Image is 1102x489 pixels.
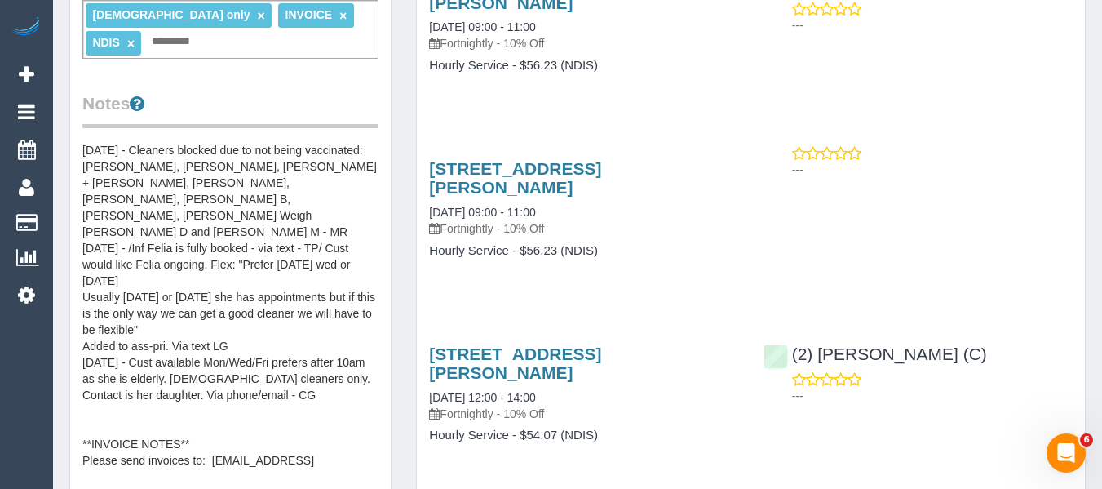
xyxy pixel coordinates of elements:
[429,244,738,258] h4: Hourly Service - $56.23 (NDIS)
[429,220,738,237] p: Fortnightly - 10% Off
[429,59,738,73] h4: Hourly Service - $56.23 (NDIS)
[429,406,738,422] p: Fortnightly - 10% Off
[127,37,135,51] a: ×
[429,391,535,404] a: [DATE] 12:00 - 14:00
[792,17,1073,33] p: ---
[429,159,601,197] a: [STREET_ADDRESS][PERSON_NAME]
[792,162,1073,178] p: ---
[763,345,987,363] a: (2) [PERSON_NAME] (C)
[429,206,535,219] a: [DATE] 09:00 - 11:00
[792,388,1073,404] p: ---
[429,429,738,442] h4: Hourly Service - $54.07 (NDIS)
[429,35,738,51] p: Fortnightly - 10% Off
[10,16,42,39] img: Automaid Logo
[82,142,378,469] pre: [DATE] - Cleaners blocked due to not being vaccinated: [PERSON_NAME], [PERSON_NAME], [PERSON_NAME...
[1080,433,1093,447] span: 6
[339,9,347,23] a: ×
[429,20,535,33] a: [DATE] 09:00 - 11:00
[92,8,250,21] span: [DEMOGRAPHIC_DATA] only
[285,8,333,21] span: INVOICE
[82,91,378,128] legend: Notes
[92,36,119,49] span: NDIS
[1047,433,1086,473] iframe: Intercom live chat
[429,345,601,382] a: [STREET_ADDRESS][PERSON_NAME]
[257,9,264,23] a: ×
